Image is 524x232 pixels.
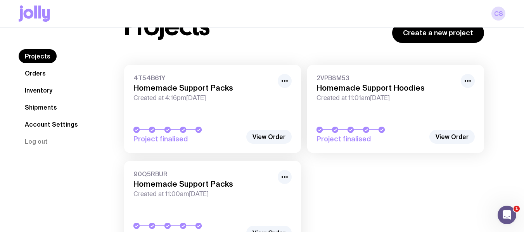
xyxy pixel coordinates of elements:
span: 90Q5RBUR [133,170,273,178]
span: Created at 11:00am[DATE] [133,190,273,198]
h3: Homemade Support Packs [133,179,273,189]
a: Account Settings [19,117,84,131]
a: Projects [19,49,57,63]
a: 2VPB8M53Homemade Support HoodiesCreated at 11:01am[DATE]Project finalised [307,65,484,153]
a: Orders [19,66,52,80]
span: 1 [514,206,520,212]
span: 2VPB8M53 [316,74,456,82]
h3: Homemade Support Hoodies [316,83,456,93]
button: Log out [19,134,54,148]
span: 4T54B61Y [133,74,273,82]
h3: Homemade Support Packs [133,83,273,93]
h1: Projects [124,14,210,39]
a: Shipments [19,100,63,114]
a: Inventory [19,83,59,97]
span: Project finalised [133,134,242,144]
span: Project finalised [316,134,425,144]
a: View Order [246,130,292,144]
a: Create a new project [392,23,484,43]
iframe: Intercom live chat [498,206,516,224]
span: Created at 4:16pm[DATE] [133,94,273,102]
span: Created at 11:01am[DATE] [316,94,456,102]
a: 4T54B61YHomemade Support PacksCreated at 4:16pm[DATE]Project finalised [124,65,301,153]
a: View Order [429,130,475,144]
a: CS [491,7,505,21]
